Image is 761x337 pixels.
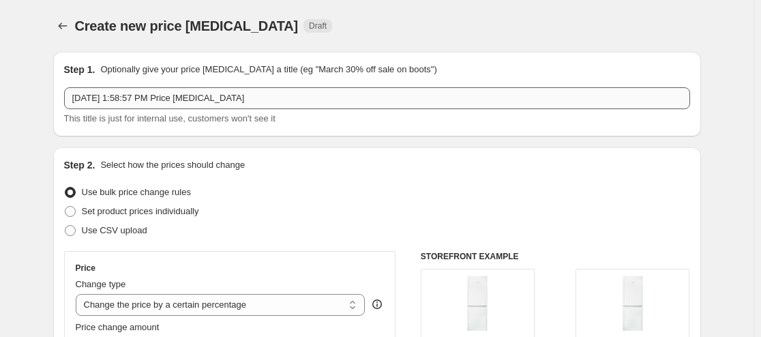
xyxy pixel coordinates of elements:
p: Optionally give your price [MEDICAL_DATA] a title (eg "March 30% off sale on boots") [100,63,436,76]
img: hotpoint-fful1913p1-70cm-frost-free-fridge-freezer-peter-murphy-lighting-and-electrical-ltd_80x.jpg [606,276,660,331]
h6: STOREFRONT EXAMPLE [421,251,690,262]
div: help [370,297,384,311]
h2: Step 2. [64,158,95,172]
span: Use CSV upload [82,225,147,235]
span: This title is just for internal use, customers won't see it [64,113,275,123]
p: Select how the prices should change [100,158,245,172]
span: Change type [76,279,126,289]
span: Use bulk price change rules [82,187,191,197]
span: Price change amount [76,322,160,332]
input: 30% off holiday sale [64,87,690,109]
span: Create new price [MEDICAL_DATA] [75,18,299,33]
button: Price change jobs [53,16,72,35]
h2: Step 1. [64,63,95,76]
img: hotpoint-fful1913p1-70cm-frost-free-fridge-freezer-peter-murphy-lighting-and-electrical-ltd_80x.jpg [450,276,505,331]
h3: Price [76,263,95,274]
span: Draft [309,20,327,31]
span: Set product prices individually [82,206,199,216]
